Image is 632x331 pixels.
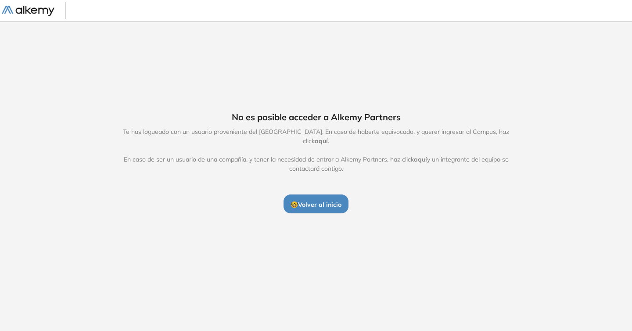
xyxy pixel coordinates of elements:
span: aquí [414,155,427,163]
span: Te has logueado con un usuario proveniente del [GEOGRAPHIC_DATA]. En caso de haberte equivocado, ... [114,127,518,173]
span: aquí [315,137,328,145]
span: 🤓 Volver al inicio [291,201,341,209]
img: Logo [2,6,54,17]
button: 🤓Volver al inicio [284,194,348,213]
span: No es posible acceder a Alkemy Partners [232,111,401,124]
